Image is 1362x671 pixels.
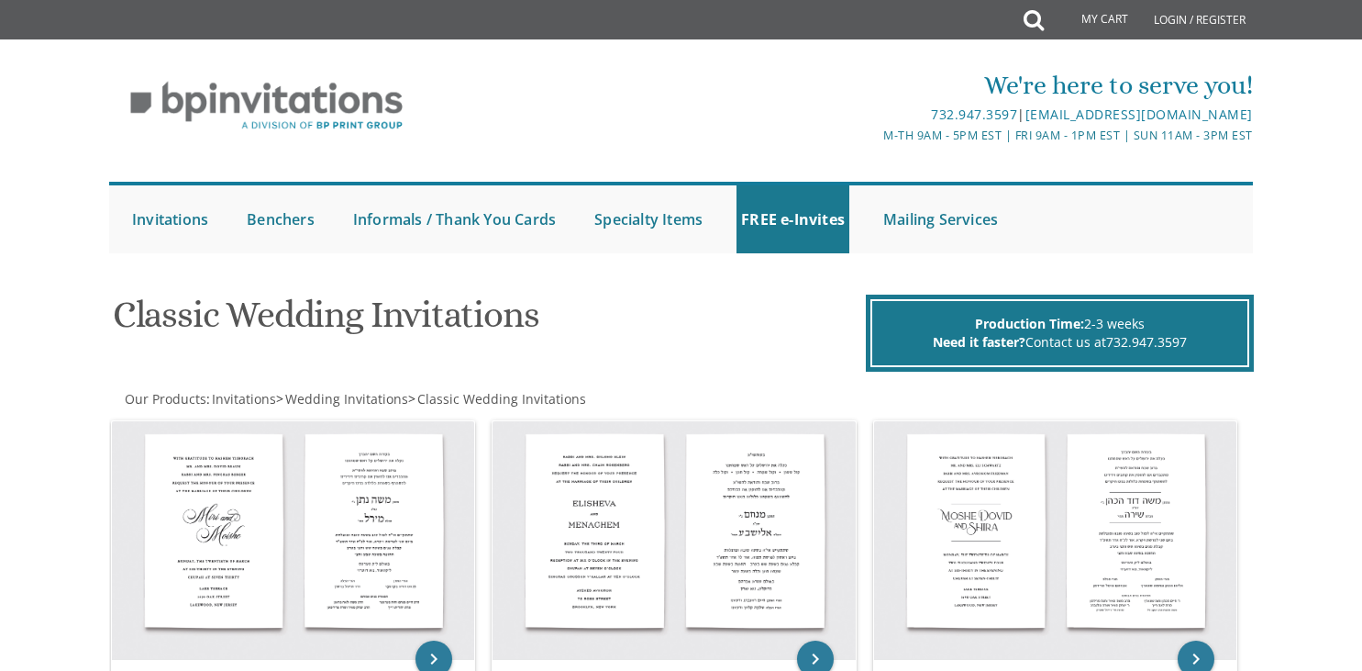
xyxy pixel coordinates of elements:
[1025,106,1253,123] a: [EMAIL_ADDRESS][DOMAIN_NAME]
[415,390,586,408] a: Classic Wedding Invitations
[285,390,408,408] span: Wedding Invitations
[242,185,319,253] a: Benchers
[408,390,586,408] span: >
[276,390,408,408] span: >
[1042,2,1141,39] a: My Cart
[492,126,1253,145] div: M-Th 9am - 5pm EST | Fri 9am - 1pm EST | Sun 11am - 3pm EST
[212,390,276,408] span: Invitations
[210,390,276,408] a: Invitations
[931,106,1017,123] a: 732.947.3597
[1106,333,1187,351] a: 732.947.3597
[109,68,424,144] img: BP Invitation Loft
[736,185,849,253] a: FREE e-Invites
[123,390,206,408] a: Our Products
[870,299,1249,367] div: 2-3 weeks Contact us at
[112,421,475,660] img: Wedding Invitation Style 1
[933,333,1025,351] span: Need it faster?
[109,390,681,408] div: :
[590,185,707,253] a: Specialty Items
[492,67,1253,104] div: We're here to serve you!
[874,421,1237,660] img: Wedding Invitation Style 3
[492,104,1253,126] div: |
[493,421,856,660] img: Wedding Invitation Style 2
[349,185,560,253] a: Informals / Thank You Cards
[417,390,586,408] span: Classic Wedding Invitations
[113,295,861,349] h1: Classic Wedding Invitations
[975,315,1084,332] span: Production Time:
[127,185,213,253] a: Invitations
[283,390,408,408] a: Wedding Invitations
[879,185,1002,253] a: Mailing Services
